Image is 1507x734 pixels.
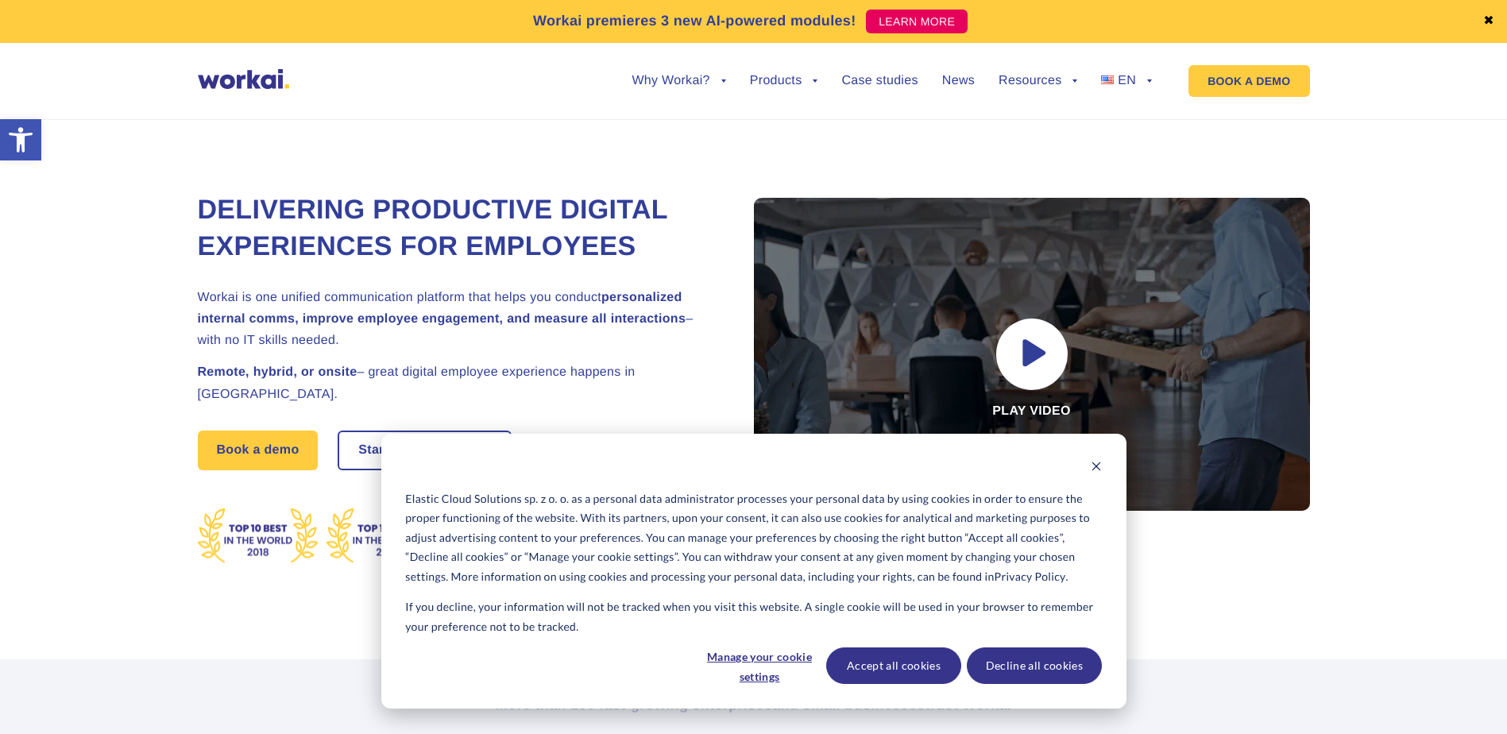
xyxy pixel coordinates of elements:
a: News [942,75,975,87]
p: If you decline, your information will not be tracked when you visit this website. A single cookie... [405,597,1101,636]
p: Workai premieres 3 new AI-powered modules! [533,10,856,32]
a: LEARN MORE [866,10,968,33]
h2: – great digital employee experience happens in [GEOGRAPHIC_DATA]. [198,361,714,404]
div: Play video [754,198,1310,511]
strong: Remote, hybrid, or onsite [198,365,357,379]
h1: Delivering Productive Digital Experiences for Employees [198,192,714,265]
a: Products [750,75,818,87]
h2: Workai is one unified communication platform that helps you conduct – with no IT skills needed. [198,287,714,352]
button: Decline all cookies [967,647,1102,684]
button: Manage your cookie settings [698,647,821,684]
button: Accept all cookies [826,647,961,684]
a: Start free30-daytrial [339,432,510,469]
button: Dismiss cookie banner [1091,458,1102,478]
a: Case studies [841,75,918,87]
a: Book a demo [198,431,319,470]
span: EN [1118,74,1136,87]
div: Cookie banner [381,434,1126,709]
a: Resources [999,75,1077,87]
a: BOOK A DEMO [1188,65,1309,97]
p: Elastic Cloud Solutions sp. z o. o. as a personal data administrator processes your personal data... [405,489,1101,587]
a: ✖ [1483,15,1494,28]
a: Why Workai? [632,75,725,87]
h2: More than 100 fast-growing enterprises trust Workai [313,695,1195,714]
i: and small businesses [772,697,925,713]
a: Privacy Policy [995,567,1066,587]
